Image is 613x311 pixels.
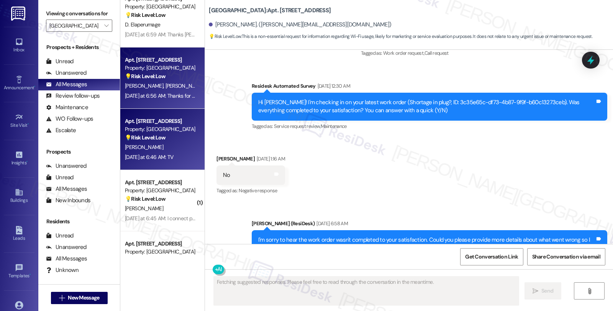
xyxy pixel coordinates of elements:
div: Review follow-ups [46,92,100,100]
strong: 💡 Risk Level: Low [125,257,166,264]
span: • [26,159,28,164]
div: Escalate [46,126,76,134]
span: D. Elaperumage [125,21,160,28]
span: Send [541,287,553,295]
strong: 💡 Risk Level: Low [125,134,166,141]
span: [PERSON_NAME] [166,82,204,89]
div: All Messages [46,185,87,193]
div: Tagged as: [216,185,285,196]
span: [PERSON_NAME] [125,82,166,89]
div: No [223,171,230,179]
a: Leads [4,224,34,244]
a: Insights • [4,148,34,169]
div: Apt. [STREET_ADDRESS] [125,240,196,248]
div: Unanswered [46,243,87,251]
span: Service request review , [274,123,321,129]
div: Apt. [STREET_ADDRESS] [125,117,196,125]
div: [DATE] at 6:59 AM: Thanks [PERSON_NAME]! What types of devices do you connect? Phones, computers,... [125,31,495,38]
span: Negative response [239,187,277,194]
span: • [28,121,29,127]
b: [GEOGRAPHIC_DATA]: Apt. [STREET_ADDRESS] [209,7,331,15]
div: [PERSON_NAME] (ResiDesk) [252,219,607,230]
a: Templates • [4,261,34,282]
div: Apt. [STREET_ADDRESS] [125,178,196,187]
div: Maintenance [46,103,88,111]
div: Unknown [46,266,79,274]
a: Buildings [4,186,34,206]
div: Tagged as: [252,121,607,132]
div: [DATE] at 6:56 AM: Thanks for your response, [PERSON_NAME] and Serenity! I really appreciate you ... [125,92,433,99]
div: Apt. [STREET_ADDRESS] [125,56,196,64]
span: : This is a non-essential request for information regarding Wi-Fi usage, likely for marketing or ... [209,33,592,41]
div: Unanswered [46,162,87,170]
i:  [104,23,108,29]
button: New Message [51,292,108,304]
strong: 💡 Risk Level: Low [125,11,166,18]
span: [PERSON_NAME] [125,144,163,151]
div: Unread [46,232,74,240]
span: Call request [425,50,449,56]
div: Property: [GEOGRAPHIC_DATA] [125,187,196,195]
div: Prospects [38,148,120,156]
div: Prospects + Residents [38,43,120,51]
strong: 💡 Risk Level: Low [125,73,166,80]
span: • [34,84,35,89]
button: Share Conversation via email [527,248,605,265]
strong: 💡 Risk Level: Low [125,195,166,202]
div: Residents [38,218,120,226]
span: New Message [68,294,99,302]
span: [PERSON_NAME] [125,205,163,212]
div: Property: [GEOGRAPHIC_DATA] [125,125,196,133]
div: [DATE] 12:30 AM [316,82,350,90]
div: Residesk Automated Survey [252,82,607,93]
strong: 💡 Risk Level: Low [209,33,241,39]
div: Property: [GEOGRAPHIC_DATA] [125,3,196,11]
label: Viewing conversations for [46,8,112,20]
button: Get Conversation Link [460,248,523,265]
input: All communities [49,20,100,32]
button: Send [524,282,562,300]
div: [DATE] at 6:45 AM: I connect phones TVs and there is one PlayStation hooked up to my Wi-Fi, but i... [125,215,387,222]
textarea: Fetching suggested responses. Please feel free to read through the conversation in the meantime. [214,277,519,305]
div: [DATE] 1:16 AM [255,155,285,163]
div: Property: [GEOGRAPHIC_DATA] [125,64,196,72]
div: New Inbounds [46,196,90,205]
span: • [30,272,31,277]
div: Tagged as: [361,47,607,59]
div: [PERSON_NAME] [216,155,285,165]
img: ResiDesk Logo [11,7,27,21]
div: Unread [46,57,74,65]
div: WO Follow-ups [46,115,93,123]
span: Work order request , [383,50,425,56]
div: [DATE] 6:58 AM [315,219,348,228]
div: Hi [PERSON_NAME]! I'm checking in on your latest work order (Shortage in plug?, ID: 3c35e65c-df73... [258,98,595,115]
span: Maintenance [321,123,347,129]
div: I'm sorry to hear the work order wasn't completed to your satisfaction. Could you please provide ... [258,236,595,252]
div: [PERSON_NAME]. ([PERSON_NAME][EMAIL_ADDRESS][DOMAIN_NAME]) [209,21,391,29]
div: Property: [GEOGRAPHIC_DATA] [125,248,196,256]
i:  [59,295,65,301]
i:  [587,288,592,294]
div: All Messages [46,255,87,263]
span: Share Conversation via email [532,253,600,261]
div: All Messages [46,80,87,88]
div: Unread [46,174,74,182]
a: Inbox [4,35,34,56]
span: Get Conversation Link [465,253,518,261]
div: [DATE] at 6:46 AM: TV [125,154,173,160]
div: Unanswered [46,69,87,77]
i:  [533,288,538,294]
a: Site Visit • [4,111,34,131]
